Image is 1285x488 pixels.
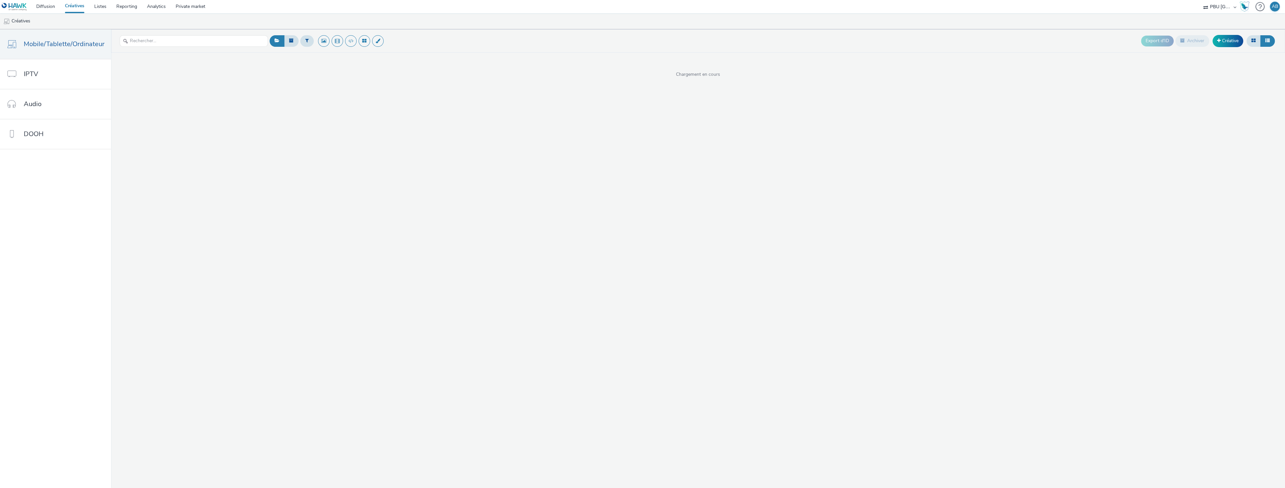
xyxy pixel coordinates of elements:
a: Créative [1212,35,1243,47]
button: Archiver [1175,35,1209,46]
span: Mobile/Tablette/Ordinateur [24,39,104,49]
img: mobile [3,18,10,25]
span: Audio [24,99,42,109]
button: Export d'ID [1141,36,1174,46]
button: Grille [1246,35,1261,46]
a: Hawk Academy [1240,1,1252,12]
img: undefined Logo [2,3,27,11]
div: AB [1272,2,1278,12]
img: Hawk Academy [1240,1,1249,12]
input: Rechercher... [120,35,268,47]
span: IPTV [24,69,38,79]
span: DOOH [24,129,44,139]
span: Chargement en cours [111,71,1285,78]
button: Liste [1260,35,1275,46]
